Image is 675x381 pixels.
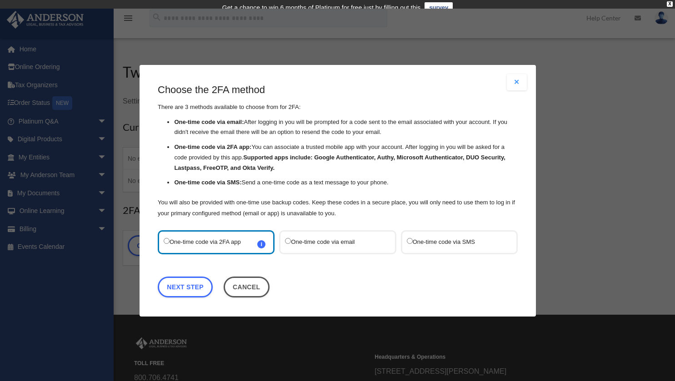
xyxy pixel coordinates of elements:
[158,197,518,218] p: You will also be provided with one-time use backup codes. Keep these codes in a secure place, you...
[507,74,527,90] button: Close modal
[158,83,518,97] h3: Choose the 2FA method
[174,154,505,171] strong: Supported apps include: Google Authenticator, Authy, Microsoft Authenticator, DUO Security, Lastp...
[222,2,421,13] div: Get a chance to win 6 months of Platinum for free just by filling out this
[164,236,260,248] label: One-time code via 2FA app
[285,238,291,243] input: One-time code via email
[406,238,412,243] input: One-time code via SMS
[667,1,673,7] div: close
[158,276,213,297] a: Next Step
[285,236,381,248] label: One-time code via email
[425,2,453,13] a: survey
[174,178,518,188] li: Send a one-time code as a text message to your phone.
[158,83,518,219] div: There are 3 methods available to choose from for 2FA:
[164,238,170,243] input: One-time code via 2FA appi
[174,179,241,186] strong: One-time code via SMS:
[406,236,502,248] label: One-time code via SMS
[174,117,518,138] li: After logging in you will be prompted for a code sent to the email associated with your account. ...
[257,240,265,248] span: i
[174,143,251,150] strong: One-time code via 2FA app:
[174,142,518,173] li: You can associate a trusted mobile app with your account. After logging in you will be asked for ...
[223,276,269,297] button: Close this dialog window
[174,118,244,125] strong: One-time code via email:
